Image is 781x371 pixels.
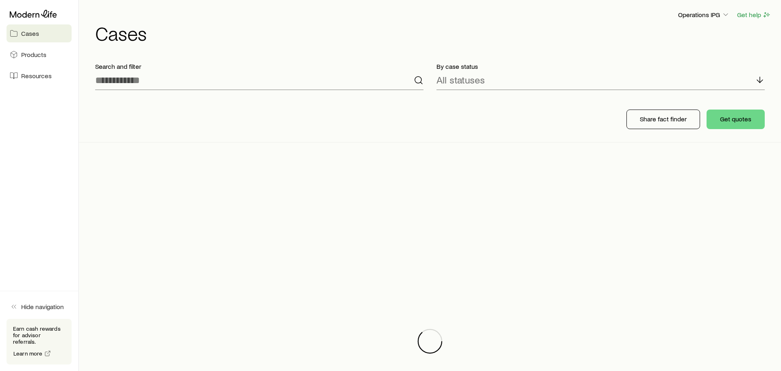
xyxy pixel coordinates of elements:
a: Products [7,46,72,64]
a: Cases [7,24,72,42]
span: Cases [21,29,39,37]
a: Resources [7,67,72,85]
p: All statuses [436,74,485,86]
p: Earn cash rewards for advisor referrals. [13,325,65,345]
span: Learn more [13,351,43,356]
button: Get quotes [707,110,765,129]
div: Earn cash rewards for advisor referrals.Learn more [7,319,72,364]
h1: Cases [95,23,771,43]
p: Operations IPG [678,11,730,19]
span: Resources [21,72,52,80]
p: By case status [436,62,765,70]
span: Products [21,50,46,59]
span: Hide navigation [21,303,64,311]
p: Search and filter [95,62,423,70]
button: Share fact finder [626,110,700,129]
button: Hide navigation [7,298,72,316]
button: Operations IPG [678,10,730,20]
button: Get help [737,10,771,20]
p: Share fact finder [640,115,687,123]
